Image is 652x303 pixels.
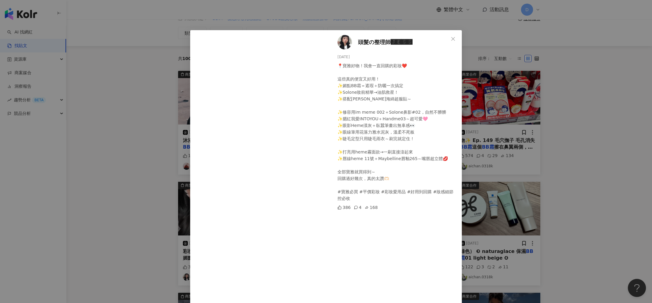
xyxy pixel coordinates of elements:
[358,38,412,46] span: 頭髮の整理師🅹🅴🆂🆂
[337,204,351,211] div: 386
[337,35,449,49] a: KOL Avatar頭髮の整理師🅹🅴🆂🆂
[337,35,352,49] img: KOL Avatar
[337,62,457,202] div: 📍寶雅好物！我會一直回購的彩妝❤️ 這些真的便宜又好用！ ✨媚點BB霜＝遮瑕＋防曬一次搞定 ✨Solone妝前精華→油肌救星！ ✨搭配[PERSON_NAME]海綿超服貼～ ✨修容用im mem...
[365,204,378,211] div: 168
[354,204,362,211] div: 4
[451,36,455,41] span: close
[337,54,457,60] div: [DATE]
[447,33,459,45] button: Close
